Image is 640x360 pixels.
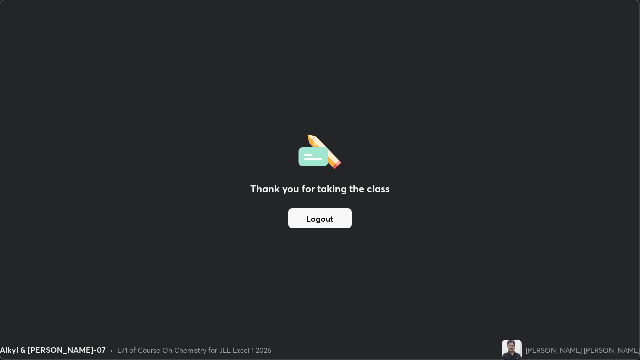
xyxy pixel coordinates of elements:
[117,345,271,355] div: L71 of Course On Chemistry for JEE Excel 1 2026
[250,181,390,196] h2: Thank you for taking the class
[288,208,352,228] button: Logout
[110,345,113,355] div: •
[526,345,640,355] div: [PERSON_NAME] [PERSON_NAME]
[502,340,522,360] img: b65781c8e2534093a3cbb5d1d1b042d9.jpg
[298,131,341,169] img: offlineFeedback.1438e8b3.svg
